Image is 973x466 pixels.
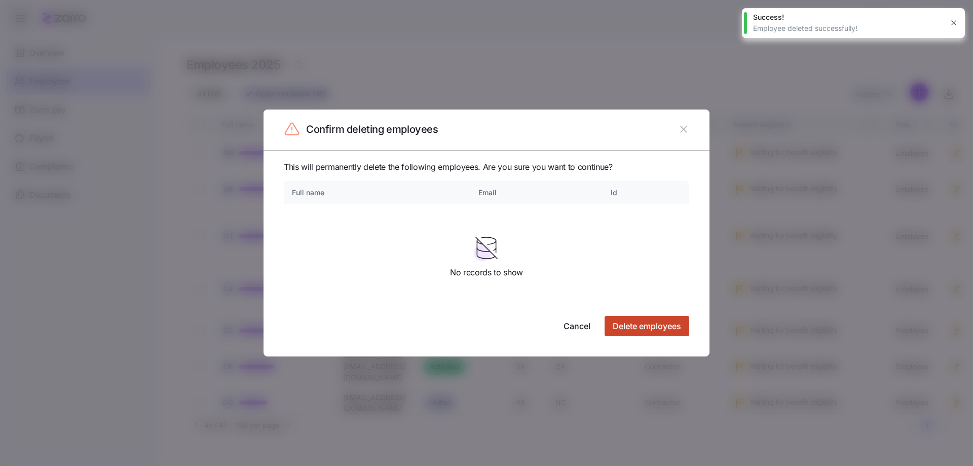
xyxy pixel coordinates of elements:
div: Full name [292,187,462,198]
div: Email [478,187,594,198]
div: Id [611,187,681,198]
span: Cancel [564,320,590,332]
div: Employee deleted successfully! [753,23,943,33]
span: Delete employees [613,320,681,332]
button: Delete employees [605,316,689,336]
h2: Confirm deleting employees [306,123,438,136]
button: Cancel [555,316,598,336]
span: No records to show [450,266,523,279]
div: Success! [753,12,943,22]
span: This will permanently delete the following employees. Are you sure you want to continue? [284,161,689,173]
